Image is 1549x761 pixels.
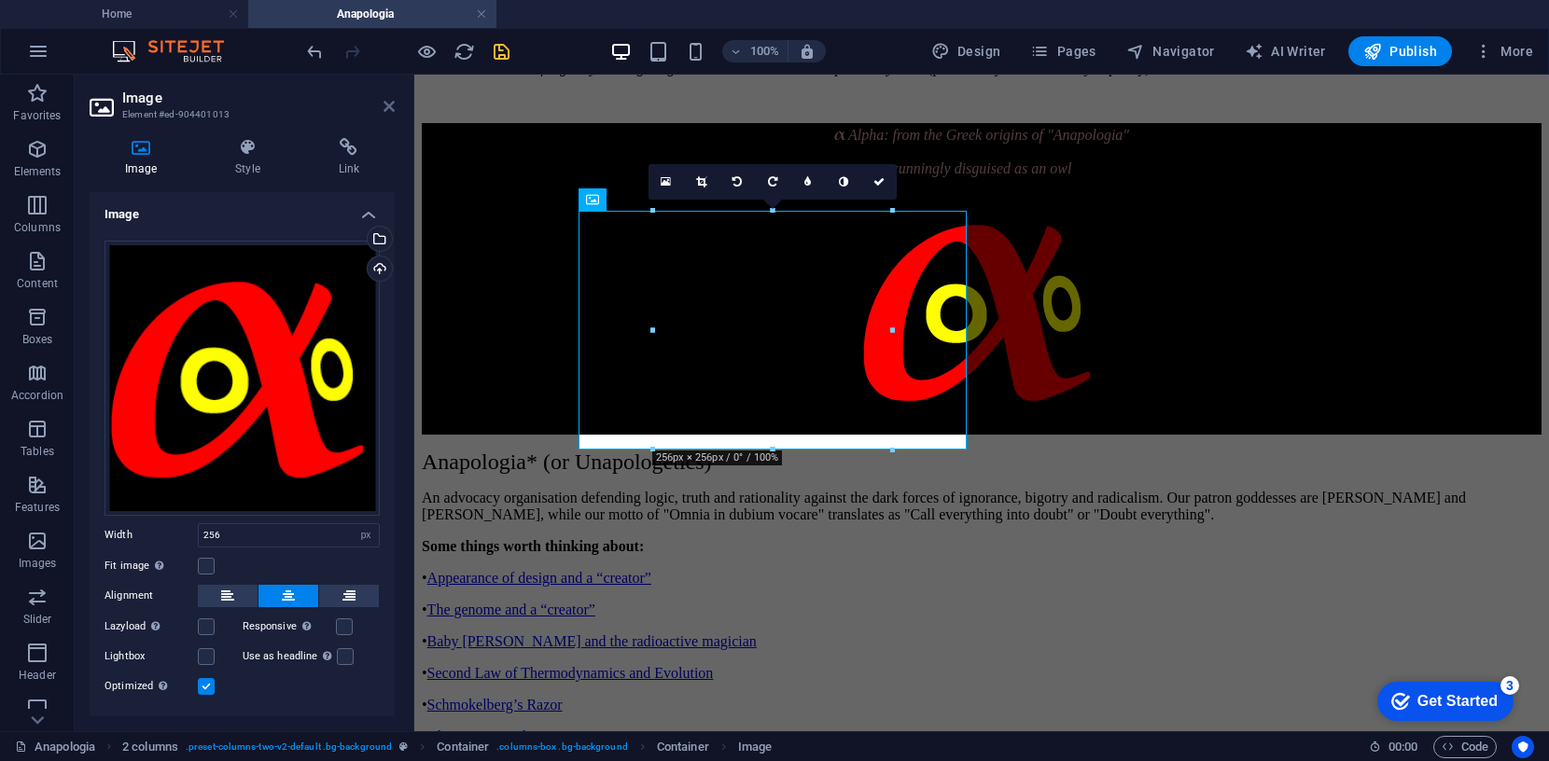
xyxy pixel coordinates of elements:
[122,736,772,758] nav: breadcrumb
[105,645,198,668] label: Lightbox
[105,616,198,638] label: Lazyload
[1389,736,1417,758] span: 00 00
[105,555,198,577] label: Fit image
[1442,736,1488,758] span: Code
[13,108,61,123] p: Favorites
[826,164,861,200] a: Greyscale
[14,164,62,179] p: Elements
[755,164,790,200] a: Rotate right 90°
[454,41,475,62] i: Reload page
[22,332,53,347] p: Boxes
[1467,36,1541,66] button: More
[1369,736,1418,758] h6: Session time
[1433,736,1497,758] button: Code
[861,164,897,200] a: Confirm ( ⌘ ⏎ )
[1023,36,1103,66] button: Pages
[303,138,395,177] h4: Link
[200,138,302,177] h4: Style
[399,741,408,752] i: This element is a customizable preset
[122,90,395,106] h2: Image
[924,36,1009,66] button: Design
[931,42,1001,61] span: Design
[1119,36,1222,66] button: Navigator
[107,40,247,62] img: Editor Logo
[243,645,337,668] label: Use as headline
[490,40,512,62] button: save
[1474,42,1533,61] span: More
[55,21,135,37] div: Get Started
[1512,736,1534,758] button: Usercentrics
[248,4,496,24] h4: Anapologia
[719,164,755,200] a: Rotate left 90°
[649,164,684,200] a: Select files from the file manager, stock photos, or upload file(s)
[1126,42,1215,61] span: Navigator
[105,241,380,516] div: skinnyalphayelloweyes.256-65vphPJ7ZFER-NEBH5QGlw.jpg
[924,36,1009,66] div: Design (Ctrl+Alt+Y)
[1348,36,1452,66] button: Publish
[122,106,357,123] h3: Element #ed-904401013
[122,736,178,758] span: Click to select. Double-click to edit
[90,138,200,177] h4: Image
[437,736,489,758] span: Click to select. Double-click to edit
[1363,42,1437,61] span: Publish
[138,4,157,22] div: 3
[15,736,95,758] a: Click to cancel selection. Double-click to open Pages
[799,43,816,60] i: On resize automatically adjust zoom level to fit chosen device.
[90,713,395,757] h4: Text
[105,675,198,698] label: Optimized
[1030,42,1095,61] span: Pages
[243,616,336,638] label: Responsive
[105,585,198,607] label: Alignment
[19,668,56,683] p: Header
[15,500,60,515] p: Features
[750,40,780,62] h6: 100%
[186,736,392,758] span: . preset-columns-two-v2-default .bg-background
[19,556,57,571] p: Images
[1402,740,1404,754] span: :
[790,164,826,200] a: Blur
[491,41,512,62] i: Save (Ctrl+S)
[657,736,709,758] span: Click to select. Double-click to edit
[684,164,719,200] a: Crop mode
[304,41,326,62] i: Undo: Change orientation (Ctrl+Z)
[15,9,151,48] div: Get Started 3 items remaining, 40% complete
[14,220,61,235] p: Columns
[1245,42,1326,61] span: AI Writer
[1237,36,1333,66] button: AI Writer
[303,40,326,62] button: undo
[415,40,438,62] button: Click here to leave preview mode and continue editing
[90,192,395,226] h4: Image
[11,388,63,403] p: Accordion
[496,736,628,758] span: . columns-box .bg-background
[23,612,52,627] p: Slider
[738,736,772,758] span: Click to select. Double-click to edit
[17,276,58,291] p: Content
[21,444,54,459] p: Tables
[722,40,788,62] button: 100%
[105,530,198,540] label: Width
[453,40,475,62] button: reload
